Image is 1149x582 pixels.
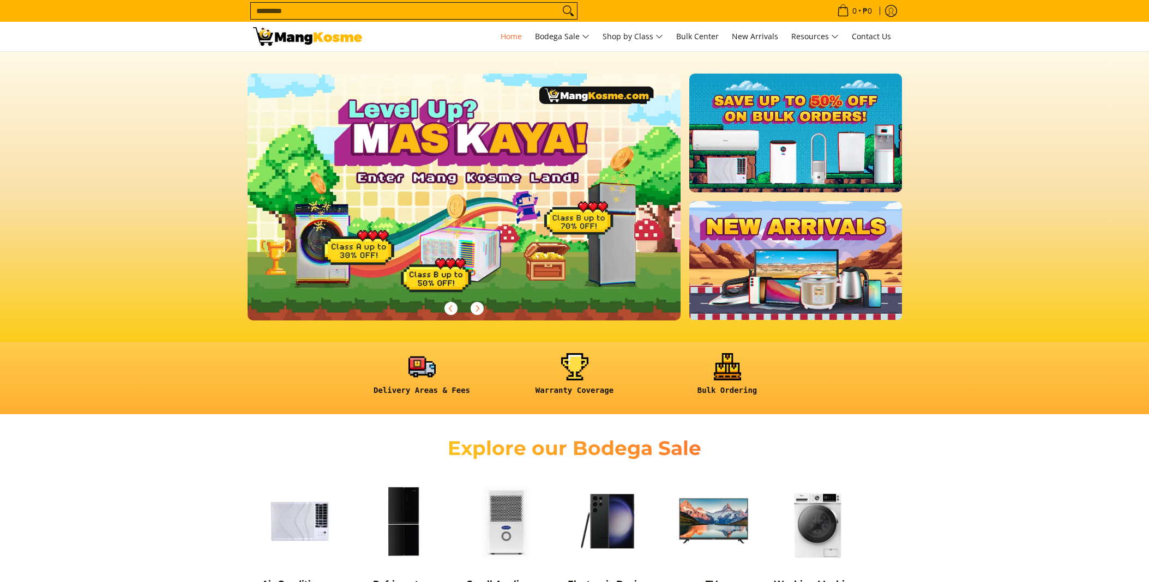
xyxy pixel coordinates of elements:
img: Cookers [875,475,967,567]
a: Contact Us [846,22,897,51]
img: Gaming desktop banner [248,74,681,320]
span: 0 [851,7,858,15]
a: New Arrivals [726,22,784,51]
span: Contact Us [852,31,891,41]
button: Search [560,3,577,19]
a: <h6><strong>Bulk Ordering</strong></h6> [657,353,798,404]
button: Previous [439,296,463,320]
nav: Main Menu [373,22,897,51]
span: • [834,5,875,17]
a: <h6><strong>Warranty Coverage</strong></h6> [504,353,646,404]
span: ₱0 [861,7,874,15]
span: Resources [791,30,839,44]
a: <h6><strong>Delivery Areas & Fees</strong></h6> [351,353,493,404]
img: Small Appliances [460,475,553,567]
a: Shop by Class [597,22,669,51]
img: Washing Machines [771,475,864,567]
img: TVs [667,475,760,567]
a: Home [495,22,527,51]
button: Next [465,296,489,320]
img: Mang Kosme: Your Home Appliances Warehouse Sale Partner! [253,27,362,46]
h2: Explore our Bodega Sale [417,436,733,460]
span: Bodega Sale [535,30,589,44]
img: Electronic Devices [564,475,657,567]
img: Refrigerators [357,475,449,567]
span: Shop by Class [603,30,663,44]
a: Resources [786,22,844,51]
span: Home [501,31,522,41]
a: Bodega Sale [530,22,595,51]
img: Air Conditioners [253,475,346,567]
a: Bulk Center [671,22,724,51]
span: Bulk Center [676,31,719,41]
span: New Arrivals [732,31,778,41]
